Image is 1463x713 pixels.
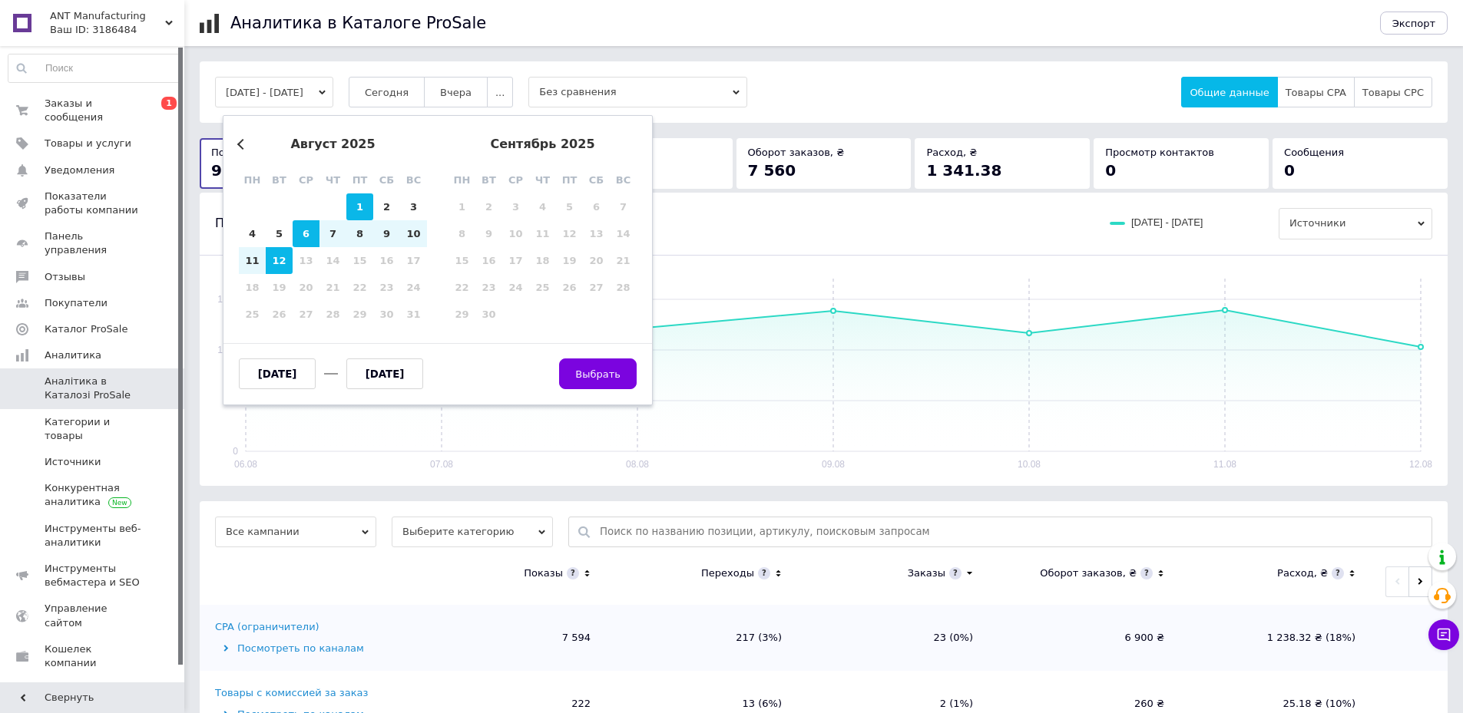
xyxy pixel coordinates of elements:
div: Choose четверг, 7 августа 2025 г. [319,220,346,247]
div: Ваш ID: 3186484 [50,23,184,37]
div: Not available четверг, 25 сентября 2025 г. [529,274,556,301]
div: вт [475,167,502,193]
span: Показатели работы компании [45,190,142,217]
td: 7 594 [415,605,606,671]
div: Not available пятница, 19 сентября 2025 г. [556,247,583,274]
span: Экспорт [1392,18,1435,29]
div: Not available вторник, 23 сентября 2025 г. [475,274,502,301]
span: Оборот заказов, ₴ [748,147,845,158]
text: 07.08 [430,459,453,470]
div: Not available воскресенье, 24 августа 2025 г. [400,274,427,301]
text: 09.08 [822,459,845,470]
span: Аналітика в Каталозі ProSale [45,375,142,402]
div: чт [529,167,556,193]
div: пт [346,167,373,193]
h1: Аналитика в Каталоге ProSale [230,14,486,32]
span: Товары и услуги [45,137,131,150]
div: Not available четверг, 28 августа 2025 г. [319,301,346,328]
div: Not available понедельник, 8 сентября 2025 г. [448,220,475,247]
span: Отзывы [45,270,85,284]
span: Кошелек компании [45,642,142,670]
div: Not available четверг, 11 сентября 2025 г. [529,220,556,247]
div: Choose воскресенье, 10 августа 2025 г. [400,220,427,247]
div: Not available четверг, 18 сентября 2025 г. [529,247,556,274]
div: вс [400,167,427,193]
div: Not available среда, 17 сентября 2025 г. [502,247,529,274]
div: ср [293,167,319,193]
td: 217 (3%) [606,605,797,671]
span: Заказы и сообщения [45,97,142,124]
div: Choose вторник, 12 августа 2025 г. [266,247,293,274]
button: Товары CPA [1277,77,1355,107]
div: пн [448,167,475,193]
td: 6 900 ₴ [988,605,1180,671]
div: Choose пятница, 8 августа 2025 г. [346,220,373,247]
span: Просмотр контактов [1105,147,1214,158]
span: 1 [161,97,177,110]
div: Choose вторник, 5 августа 2025 г. [266,220,293,247]
text: 11.08 [1213,459,1236,470]
button: [DATE] - [DATE] [215,77,333,107]
div: Not available вторник, 30 сентября 2025 г. [475,301,502,328]
span: Сообщения [1284,147,1344,158]
button: Выбрать [559,358,637,389]
div: вс [610,167,637,193]
td: 1 238.32 ₴ (18%) [1180,605,1371,671]
div: Расход, ₴ [1277,566,1328,580]
div: Not available среда, 13 августа 2025 г. [293,247,319,274]
span: Конкурентная аналитика [45,481,142,509]
span: Без сравнения [528,77,747,107]
div: Заказы [908,566,945,580]
span: 0 [1105,161,1116,180]
div: Not available суббота, 13 сентября 2025 г. [583,220,610,247]
text: 08.08 [626,459,649,470]
div: Not available воскресенье, 31 августа 2025 г. [400,301,427,328]
span: Показы [211,147,250,158]
div: Not available понедельник, 29 сентября 2025 г. [448,301,475,328]
span: Категории и товары [45,415,142,443]
span: ... [495,87,505,98]
div: Not available понедельник, 15 сентября 2025 г. [448,247,475,274]
div: чт [319,167,346,193]
span: ANT Manufacturing [50,9,165,23]
button: Общие данные [1181,77,1277,107]
div: Not available воскресенье, 21 сентября 2025 г. [610,247,637,274]
div: Choose суббота, 9 августа 2025 г. [373,220,400,247]
text: 0 [233,446,238,457]
div: Not available пятница, 22 августа 2025 г. [346,274,373,301]
div: пт [556,167,583,193]
div: Not available среда, 3 сентября 2025 г. [502,193,529,220]
div: Оборот заказов, ₴ [1040,566,1137,580]
div: Показы [524,566,563,580]
div: Choose среда, 6 августа 2025 г. [293,220,319,247]
div: Not available пятница, 12 сентября 2025 г. [556,220,583,247]
div: Товары с комиссией за заказ [215,686,368,700]
button: Чат с покупателем [1428,619,1459,650]
div: Not available суббота, 23 августа 2025 г. [373,274,400,301]
div: Not available воскресенье, 17 августа 2025 г. [400,247,427,274]
div: Not available суббота, 6 сентября 2025 г. [583,193,610,220]
div: август 2025 [239,137,427,151]
button: Previous Month [237,139,248,150]
span: Инструменты веб-аналитики [45,522,142,550]
span: Выберите категорию [392,517,553,547]
div: Not available среда, 20 августа 2025 г. [293,274,319,301]
span: Все кампании [215,517,376,547]
span: Покупатели [45,296,108,310]
span: 9 208 [211,161,260,180]
div: Not available четверг, 4 сентября 2025 г. [529,193,556,220]
div: Choose воскресенье, 3 августа 2025 г. [400,193,427,220]
text: 06.08 [234,459,257,470]
div: Not available понедельник, 25 августа 2025 г. [239,301,266,328]
div: Not available вторник, 26 августа 2025 г. [266,301,293,328]
td: 23 (0%) [797,605,988,671]
div: Not available среда, 24 сентября 2025 г. [502,274,529,301]
div: Not available суббота, 20 сентября 2025 г. [583,247,610,274]
button: Сегодня [349,77,425,107]
div: Not available воскресенье, 14 сентября 2025 г. [610,220,637,247]
div: Not available понедельник, 18 августа 2025 г. [239,274,266,301]
text: 12.08 [1409,459,1432,470]
div: Not available среда, 27 августа 2025 г. [293,301,319,328]
span: 1 341.38 [926,161,1001,180]
span: Расход, ₴ [926,147,977,158]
